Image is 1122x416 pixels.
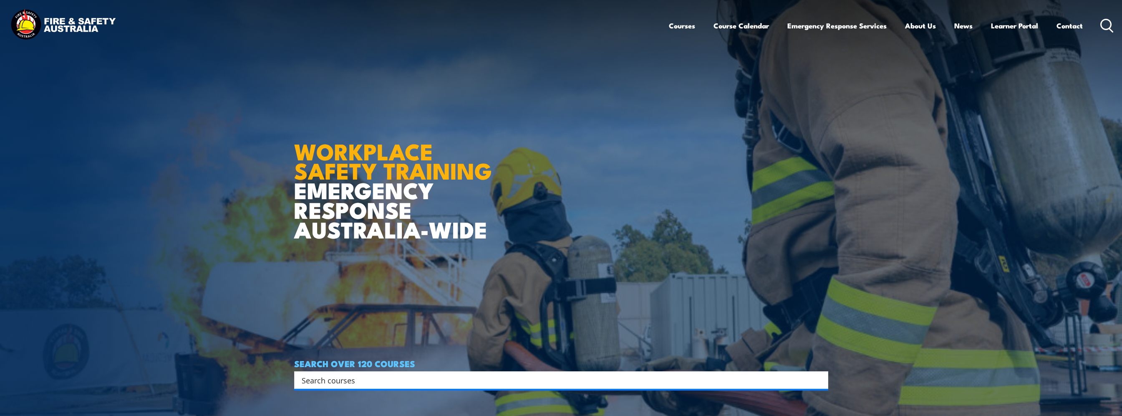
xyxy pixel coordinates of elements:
[814,374,825,386] button: Search magnifier button
[954,15,973,37] a: News
[905,15,936,37] a: About Us
[1056,15,1083,37] a: Contact
[302,374,810,386] input: Search input
[991,15,1038,37] a: Learner Portal
[294,359,828,368] h4: SEARCH OVER 120 COURSES
[714,15,769,37] a: Course Calendar
[294,133,492,188] strong: WORKPLACE SAFETY TRAINING
[294,120,498,239] h1: EMERGENCY RESPONSE AUSTRALIA-WIDE
[303,374,812,386] form: Search form
[787,15,887,37] a: Emergency Response Services
[669,15,695,37] a: Courses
